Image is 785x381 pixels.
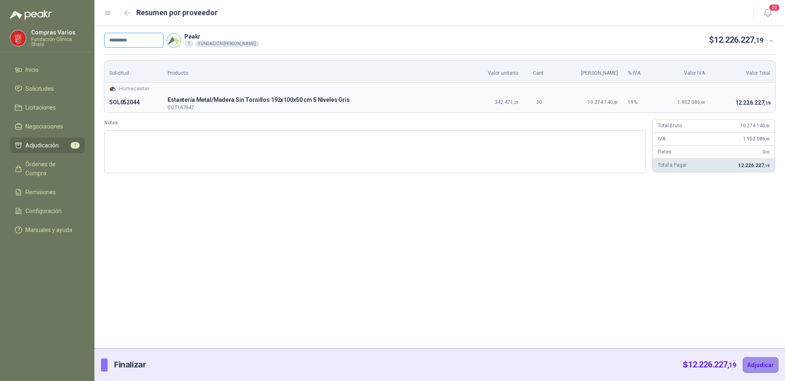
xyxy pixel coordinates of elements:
span: 10.274.140 [588,99,618,105]
th: Solicitud [104,61,163,83]
th: [PERSON_NAME] [555,61,623,83]
span: ,00 [765,150,770,154]
span: ,50 [613,100,618,105]
th: Cant. [523,61,555,83]
label: Notas [104,119,646,127]
th: Valor unitario [464,61,523,83]
th: Producto [163,61,464,83]
button: 20 [760,6,775,21]
p: Fletes [658,148,671,156]
img: Logo peakr [10,10,52,20]
span: ,19 [764,101,770,106]
a: Inicio [10,62,85,78]
img: Company Logo [10,30,26,46]
span: ,69 [765,137,770,141]
th: % IVA [623,61,656,83]
span: ,69 [700,100,705,105]
p: COT167947 [168,105,459,110]
a: Remisiones [10,184,85,200]
button: Adjudicar [743,357,778,373]
span: Configuración [25,207,62,216]
th: Valor Total [710,61,775,83]
a: Licitaciones [10,100,85,115]
p: SOL052044 [109,98,158,108]
span: Negociaciones [25,122,63,131]
span: 1 [71,142,80,149]
span: ,19 [764,163,770,168]
div: 1 [184,40,193,47]
span: Manuales y ayuda [25,225,72,234]
span: 12.226.227 [714,35,763,45]
th: Valor IVA [656,61,710,83]
a: Configuración [10,203,85,219]
span: ,19 [728,361,736,369]
span: 12.226.227 [688,360,736,370]
p: Total a Pagar [658,161,686,169]
p: IVA [658,135,666,143]
p: E [168,95,459,105]
span: 20 [769,4,780,11]
td: 30 [523,93,555,112]
div: Homecenter [109,85,770,93]
span: 1.952.086 [743,136,770,142]
p: Peakr [184,34,259,39]
a: Adjudicación1 [10,138,85,153]
img: Company Logo [167,34,181,47]
h2: Resumen por proveedor [136,7,218,18]
div: FUNDACIÓN [PERSON_NAME] [195,41,259,47]
span: 1.952.086 [677,99,705,105]
span: 10.274.140 [740,123,770,129]
p: Fundación Clínica Shaio [31,37,85,47]
td: 19 % [623,93,656,112]
img: Company Logo [109,85,116,92]
p: $ [709,34,763,46]
span: 12.226.227 [735,99,770,106]
span: Estantería Metal/Madera Sin Tornillos 192x100x50 cm 5 Niveles Gris [168,95,459,105]
span: 342.471 [495,99,518,105]
p: Compras Varios [31,30,85,35]
a: Órdenes de Compra [10,156,85,181]
p: Total Bruto [658,122,682,130]
span: Inicio [25,65,39,74]
span: Adjudicación [25,141,59,150]
span: ,35 [513,100,518,105]
p: $ [683,358,736,371]
span: 0 [762,149,770,155]
span: Remisiones [25,188,56,197]
a: Manuales y ayuda [10,222,85,238]
span: ,19 [754,37,763,44]
span: ,50 [765,124,770,128]
span: Órdenes de Compra [25,160,77,178]
a: Negociaciones [10,119,85,134]
span: 12.226.227 [738,163,770,168]
p: Finalizar [114,358,146,371]
a: Solicitudes [10,81,85,96]
span: Licitaciones [25,103,56,112]
span: Solicitudes [25,84,54,93]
